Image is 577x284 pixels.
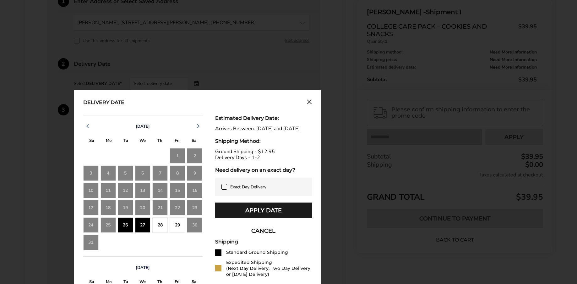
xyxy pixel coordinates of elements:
[307,99,312,106] button: Close calendar
[215,115,312,121] div: Estimated Delivery Date:
[100,136,117,146] div: M
[136,265,150,270] span: [DATE]
[133,124,152,129] button: [DATE]
[133,265,152,270] button: [DATE]
[226,249,288,255] div: Standard Ground Shipping
[185,136,202,146] div: S
[215,203,312,218] button: Apply Date
[83,99,124,106] div: Delivery Date
[117,136,134,146] div: T
[230,184,266,190] span: Exact Day Delivery
[215,223,312,239] button: CANCEL
[215,149,312,161] div: Ground Shipping - $12.95 Delivery Days - 1-2
[136,124,150,129] span: [DATE]
[226,259,312,277] div: Expedited Shipping (Next Day Delivery, Two Day Delivery or [DATE] Delivery)
[215,126,312,132] div: Arrives Between: [DATE] and [DATE]
[168,136,185,146] div: F
[134,136,151,146] div: W
[83,136,100,146] div: S
[215,239,312,245] div: Shipping
[151,136,168,146] div: T
[215,167,312,173] div: Need delivery on an exact day?
[215,138,312,144] div: Shipping Method:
